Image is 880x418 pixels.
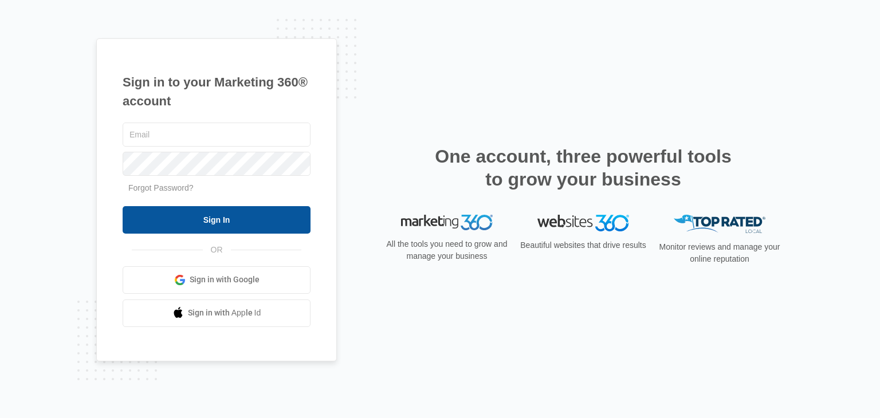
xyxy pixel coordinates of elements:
[655,241,784,265] p: Monitor reviews and manage your online reputation
[123,266,311,294] a: Sign in with Google
[123,123,311,147] input: Email
[128,183,194,192] a: Forgot Password?
[674,215,765,234] img: Top Rated Local
[383,238,511,262] p: All the tools you need to grow and manage your business
[401,215,493,231] img: Marketing 360
[537,215,629,231] img: Websites 360
[123,299,311,327] a: Sign in with Apple Id
[431,145,735,191] h2: One account, three powerful tools to grow your business
[519,239,647,251] p: Beautiful websites that drive results
[123,206,311,234] input: Sign In
[188,307,261,319] span: Sign in with Apple Id
[123,73,311,111] h1: Sign in to your Marketing 360® account
[203,244,231,256] span: OR
[190,274,260,286] span: Sign in with Google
